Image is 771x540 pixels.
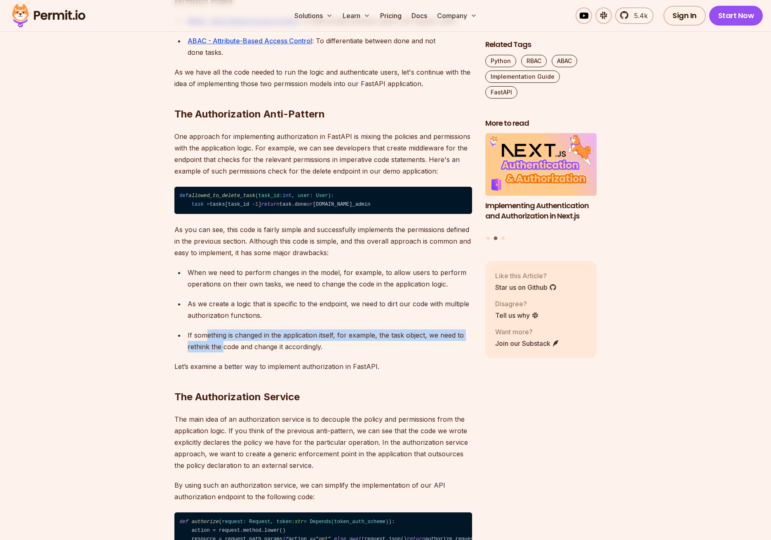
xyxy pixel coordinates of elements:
a: FastAPI [485,86,517,99]
p: By using such an authorization service, we can simplify the implementation of our API authorizati... [174,479,472,502]
span: str [295,519,304,525]
a: Tell us why [495,310,539,320]
p: As we have all the code needed to run the logic and authenticate users, let's continue with the i... [174,66,472,89]
a: ABAC - Attribute-Based Access Control [188,37,312,45]
a: 5.4k [615,7,653,24]
h3: Implementing Authentication and Authorization in Next.js [485,201,597,221]
div: Posts [485,134,597,242]
span: request: Request, token: = Depends( ) [222,519,388,525]
span: def : task = [179,193,334,207]
button: Go to slide 1 [487,237,490,240]
span: 1 [255,202,258,207]
h2: The Authorization Anti-Pattern [174,75,472,121]
p: If something is changed in the application itself, for example, the task object, we need to rethi... [188,329,472,352]
button: Go to slide 3 [501,237,505,240]
h2: Related Tags [485,40,597,50]
a: RBAC [521,55,547,67]
span: (task_id: , user: User) [255,193,331,199]
p: The main idea of an authorization service is to decouple the policy and permissions from the appl... [174,413,472,471]
a: Sign In [663,6,706,26]
p: Want more? [495,327,559,337]
p: Let’s examine a better way to implement authorization in FastAPI. [174,361,472,372]
button: Learn [339,7,374,24]
a: Implementation Guide [485,70,560,83]
a: Join our Substack [495,338,559,348]
p: Like this Article? [495,271,557,281]
button: Solutions [291,7,336,24]
a: Star us on Github [495,282,557,292]
h2: More to read [485,118,597,129]
img: Implementing Authentication and Authorization in Next.js [485,134,597,196]
span: or [307,202,313,207]
span: def [179,519,188,525]
p: As you can see, this code is fairly simple and successfully implements the permissions defined in... [174,224,472,258]
a: Start Now [709,6,763,26]
span: allowed_to_delete_task [188,193,255,199]
a: Implementing Authentication and Authorization in Next.jsImplementing Authentication and Authoriza... [485,134,597,232]
a: Docs [408,7,430,24]
li: 2 of 3 [485,134,597,232]
span: return [261,202,280,207]
p: : To differentiate between done and not done tasks. [188,35,472,58]
span: 5.4k [629,11,648,21]
code: tasks[task_id - ] task.done [DOMAIN_NAME]_admin [174,187,472,214]
span: int [282,193,291,199]
a: Python [485,55,516,67]
h2: The Authorization Service [174,357,472,404]
button: Go to slide 2 [494,237,498,240]
a: ABAC [552,55,577,67]
span: authorize [192,519,219,525]
a: Pricing [377,7,405,24]
p: As we create a logic that is specific to the endpoint, we need to dirt our code with multiple aut... [188,298,472,321]
img: Permit logo [8,2,89,30]
span: token_auth_scheme [334,519,385,525]
p: One approach for implementing authorization in FastAPI is mixing the policies and permissions wit... [174,131,472,177]
p: Disagree? [495,299,539,309]
p: When we need to perform changes in the model, for example, to allow users to perform operations o... [188,267,472,290]
button: Company [434,7,480,24]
